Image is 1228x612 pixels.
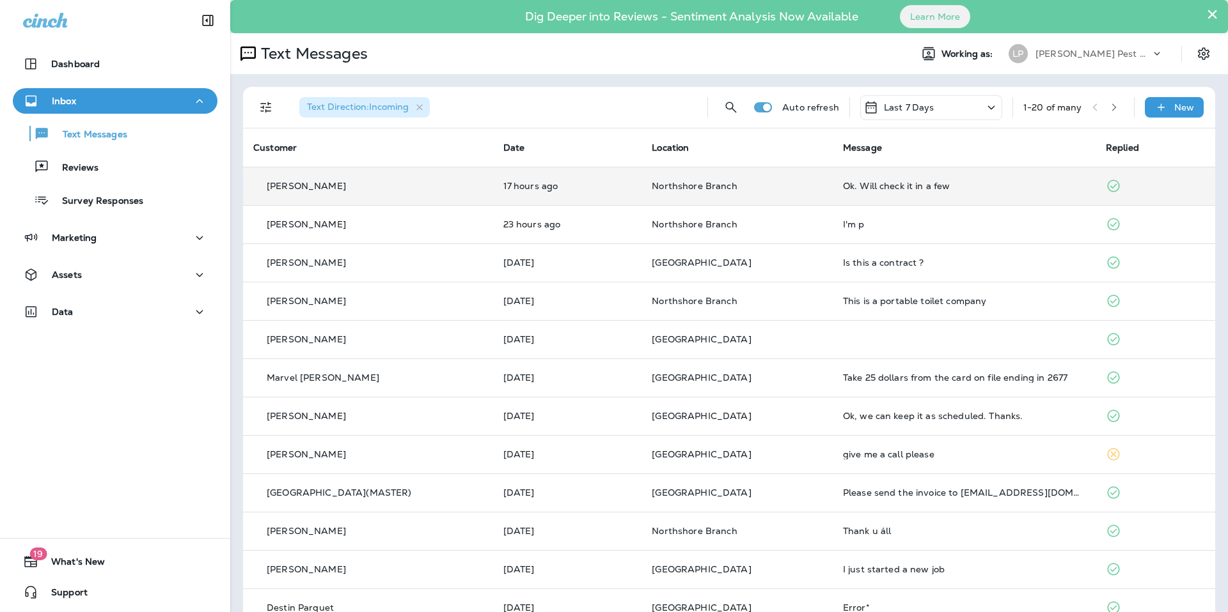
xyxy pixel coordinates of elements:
p: Marketing [52,233,97,243]
p: Reviews [49,162,98,174]
span: [GEOGRAPHIC_DATA] [652,448,751,460]
span: [GEOGRAPHIC_DATA] [652,487,751,498]
p: [PERSON_NAME] Pest Control [1035,49,1151,59]
button: Settings [1192,42,1215,65]
button: Close [1206,4,1218,24]
button: Assets [13,262,217,287]
button: Survey Responses [13,187,217,213]
p: [PERSON_NAME] [267,296,346,306]
p: Auto refresh [782,102,839,112]
p: [PERSON_NAME] [267,219,346,229]
button: Inbox [13,88,217,114]
p: [PERSON_NAME] [267,411,346,421]
div: This is a portable toilet company [843,296,1085,306]
p: Oct 6, 2025 10:23 AM [503,526,632,536]
button: 19What's New [13,549,217,574]
div: Thank u áll [843,526,1085,536]
div: 1 - 20 of many [1023,102,1082,112]
p: [PERSON_NAME] [267,257,346,268]
span: What's New [38,556,105,572]
p: Text Messages [256,44,368,63]
p: Text Messages [50,129,127,141]
span: [GEOGRAPHIC_DATA] [652,257,751,268]
p: [PERSON_NAME] [267,449,346,459]
p: Oct 7, 2025 02:00 PM [503,372,632,383]
div: I'm p [843,219,1085,229]
p: Last 7 Days [884,102,934,112]
div: give me a call please [843,449,1085,459]
div: Take 25 dollars from the card on file ending in 2677 [843,372,1085,383]
p: Oct 6, 2025 01:21 PM [503,449,632,459]
span: 19 [29,547,47,560]
span: [GEOGRAPHIC_DATA] [652,563,751,575]
button: Learn More [900,5,970,28]
button: Collapse Sidebar [190,8,226,33]
span: Text Direction : Incoming [307,101,409,112]
p: Dashboard [51,59,100,69]
p: [PERSON_NAME] [267,181,346,191]
button: Dashboard [13,51,217,77]
button: Marketing [13,225,217,250]
span: [GEOGRAPHIC_DATA] [652,372,751,383]
button: Text Messages [13,120,217,147]
span: Working as: [941,49,996,59]
p: Data [52,307,74,317]
p: Oct 6, 2025 12:08 PM [503,487,632,498]
span: Date [503,142,525,153]
p: Oct 9, 2025 05:46 PM [503,181,632,191]
span: Northshore Branch [652,525,737,537]
p: [PERSON_NAME] [267,334,346,344]
p: Oct 8, 2025 02:41 PM [503,257,632,268]
span: Message [843,142,882,153]
div: Ok. Will check it in a few [843,181,1085,191]
p: Oct 6, 2025 04:44 PM [503,411,632,421]
span: [GEOGRAPHIC_DATA] [652,410,751,422]
div: Is this a contract ? [843,257,1085,268]
span: Replied [1106,142,1139,153]
button: Filters [253,95,279,120]
span: [GEOGRAPHIC_DATA] [652,333,751,345]
p: New [1174,102,1194,112]
div: Ok, we can keep it as scheduled. Thanks. [843,411,1085,421]
p: Oct 5, 2025 02:13 PM [503,564,632,574]
p: [PERSON_NAME] [267,526,346,536]
p: Survey Responses [49,195,143,208]
p: [PERSON_NAME] [267,564,346,574]
p: Marvel [PERSON_NAME] [267,372,379,383]
p: Dig Deeper into Reviews - Sentiment Analysis Now Available [488,15,895,19]
span: Support [38,587,88,602]
p: Oct 8, 2025 02:38 PM [503,296,632,306]
div: I just started a new job [843,564,1085,574]
button: Data [13,299,217,325]
p: Oct 9, 2025 12:16 PM [503,219,632,229]
p: Assets [52,270,82,280]
p: Inbox [52,96,76,106]
p: Oct 7, 2025 02:01 PM [503,334,632,344]
div: Please send the invoice to ap@1st-lake.com [843,487,1085,498]
div: Text Direction:Incoming [299,97,430,118]
span: Customer [253,142,297,153]
button: Support [13,579,217,605]
span: Northshore Branch [652,218,737,230]
button: Reviews [13,153,217,180]
p: [GEOGRAPHIC_DATA](MASTER) [267,487,412,498]
span: Northshore Branch [652,295,737,307]
div: LP [1009,44,1028,63]
span: Northshore Branch [652,180,737,192]
span: Location [652,142,689,153]
button: Search Messages [718,95,744,120]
